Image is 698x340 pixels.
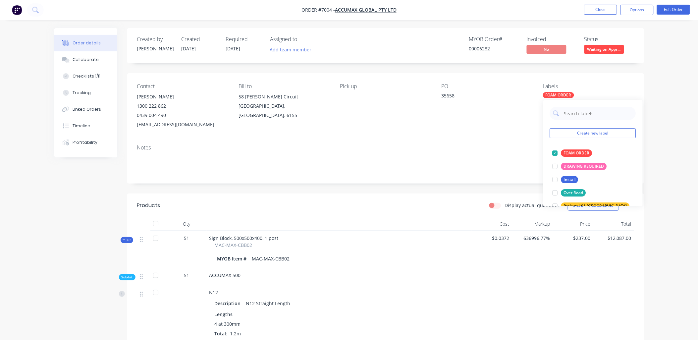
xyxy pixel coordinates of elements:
button: DRAWING REQUIRED [550,162,610,171]
div: Description [215,299,243,308]
button: Linked Orders [54,101,117,118]
div: Collaborate [73,57,99,63]
span: 1.2m [228,330,244,337]
img: Factory [12,5,22,15]
div: [PERSON_NAME] [137,92,228,101]
button: Checklists 1/11 [54,68,117,85]
div: Products [137,201,160,209]
div: Markup [512,217,553,231]
div: Tracking [73,90,91,96]
span: $237.00 [556,235,591,242]
div: Linked Orders [73,106,101,112]
button: Waiting on Appr... [584,45,624,55]
span: $0.0372 [474,235,510,242]
div: Labels [543,83,634,89]
div: FOAM ORDER [561,149,592,157]
div: Invoiced [527,36,576,42]
div: 1300 222 862 [137,101,228,111]
div: [PERSON_NAME] [137,45,174,52]
input: Search labels [564,107,633,120]
div: DRAWING REQUIRED [561,163,607,170]
div: PO [442,83,532,89]
div: Project: 101 [GEOGRAPHIC_DATA] [561,202,630,210]
span: Total: [215,330,228,337]
div: Pick up [340,83,431,89]
span: Waiting on Appr... [584,45,624,53]
div: 58 [PERSON_NAME] Circuit[GEOGRAPHIC_DATA], [GEOGRAPHIC_DATA], 6155 [239,92,329,120]
div: Created [182,36,218,42]
span: Kit [123,238,131,243]
div: 0439 004 490 [137,111,228,120]
div: Profitability [73,140,97,145]
div: MYOB Item # [217,254,249,263]
button: Install [550,175,581,184]
div: Notes [137,144,634,151]
div: Sub-kit [119,274,135,280]
div: MYOB Order # [469,36,519,42]
label: Display actual quantities [505,202,560,209]
div: FOAM ORDER [543,92,574,98]
div: Assigned to [270,36,337,42]
div: 58 [PERSON_NAME] Circuit [239,92,329,101]
div: N12 Straight Length [243,299,293,308]
span: ACCUMAX 500 [209,272,241,278]
div: Kit [121,237,133,243]
span: Lengths [215,311,233,318]
span: MAC-MAX-CBB02 [215,242,252,249]
button: Order details [54,35,117,51]
span: 51 [184,235,189,242]
div: 00006282 [469,45,519,52]
div: Status [584,36,634,42]
div: Contact [137,83,228,89]
button: Edit Order [657,5,690,15]
span: N12 [209,289,218,296]
span: [DATE] [182,45,196,52]
div: MAC-MAX-CBB02 [249,254,293,263]
span: Sign Block, 500x500x400, 1 post [209,235,279,241]
div: [PERSON_NAME]1300 222 8620439 004 490[EMAIL_ADDRESS][DOMAIN_NAME] [137,92,228,129]
span: $12,087.00 [596,235,631,242]
div: Created by [137,36,174,42]
span: Sub-kit [122,275,133,280]
a: Accumax Global Pty Ltd [335,7,397,13]
div: Install [561,176,578,183]
div: Checklists 1/11 [73,73,100,79]
div: [GEOGRAPHIC_DATA], [GEOGRAPHIC_DATA], 6155 [239,101,329,120]
span: No [527,45,566,53]
button: Add team member [266,45,315,54]
div: Price [553,217,594,231]
button: Timeline [54,118,117,134]
div: Timeline [73,123,90,129]
button: Project: 101 [GEOGRAPHIC_DATA] [550,201,632,211]
div: 35658 [442,92,524,101]
div: Required [226,36,262,42]
button: Collaborate [54,51,117,68]
div: Over Road [561,189,586,197]
button: Add team member [270,45,315,54]
span: Order #7004 - [301,7,335,13]
div: Bill to [239,83,329,89]
button: Create new label [550,128,636,138]
button: Over Road [550,188,589,198]
button: Options [620,5,654,15]
div: [EMAIL_ADDRESS][DOMAIN_NAME] [137,120,228,129]
button: Profitability [54,134,117,151]
button: Tracking [54,85,117,101]
span: 636996.77% [515,235,550,242]
button: Close [584,5,617,15]
div: Order details [73,40,101,46]
span: 4 at 300mm [215,320,241,327]
span: [DATE] [226,45,241,52]
span: 51 [184,272,189,279]
button: FOAM ORDER [550,148,595,158]
div: Qty [167,217,207,231]
div: Cost [472,217,512,231]
div: Total [593,217,634,231]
